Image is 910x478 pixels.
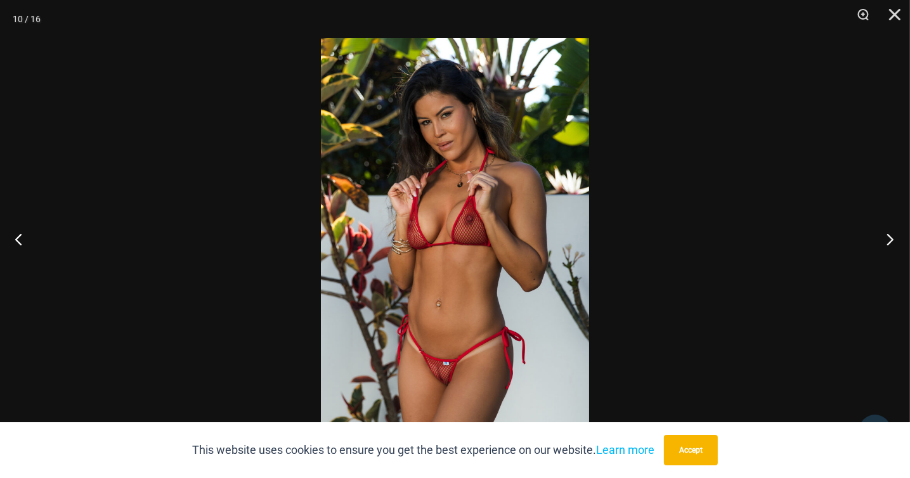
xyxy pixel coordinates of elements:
[664,435,718,465] button: Accept
[596,443,654,456] a: Learn more
[13,10,41,29] div: 10 / 16
[862,207,910,271] button: Next
[321,38,589,440] img: Summer Storm Red 312 Tri Top 449 Thong 02
[192,441,654,460] p: This website uses cookies to ensure you get the best experience on our website.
